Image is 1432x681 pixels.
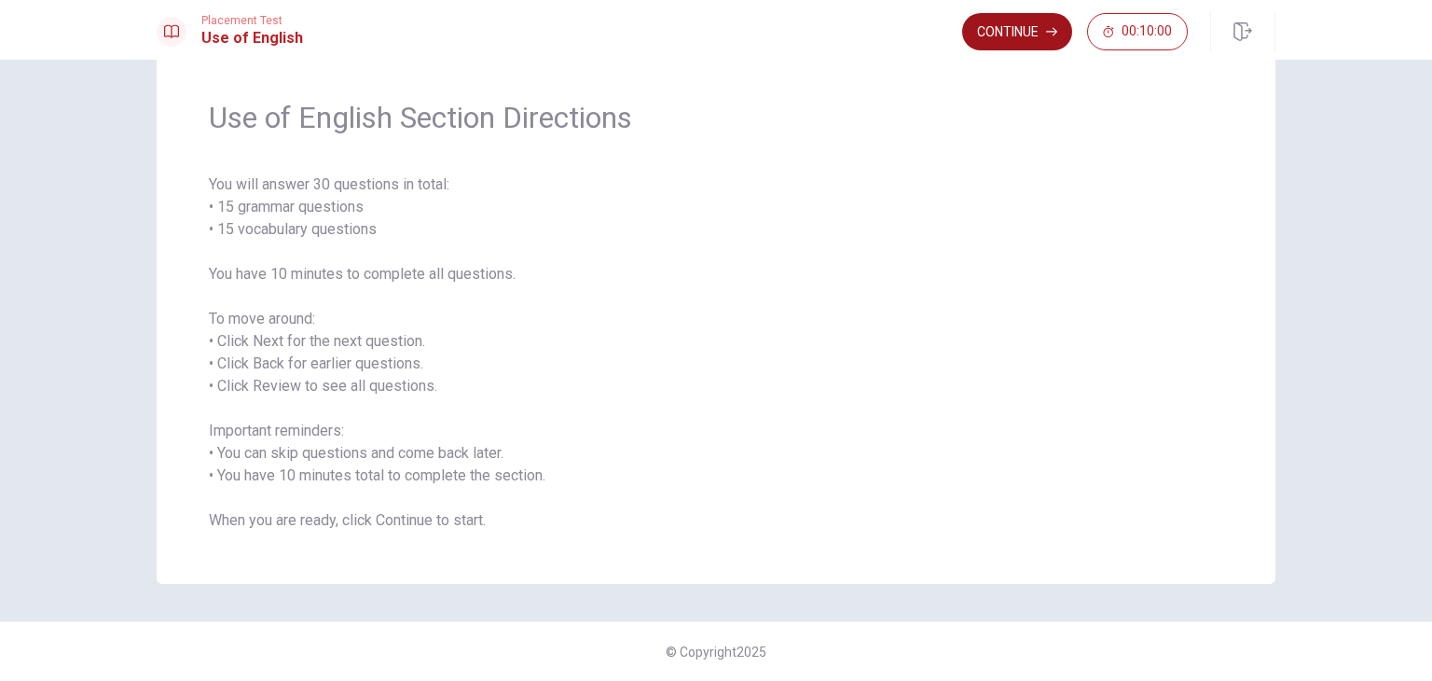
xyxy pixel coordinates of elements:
[1087,13,1188,50] button: 00:10:00
[201,14,303,27] span: Placement Test
[209,174,1223,532] span: You will answer 30 questions in total: • 15 grammar questions • 15 vocabulary questions You have ...
[666,645,766,660] span: © Copyright 2025
[962,13,1072,50] button: Continue
[1122,24,1172,39] span: 00:10:00
[201,27,303,49] h1: Use of English
[209,99,1223,136] span: Use of English Section Directions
